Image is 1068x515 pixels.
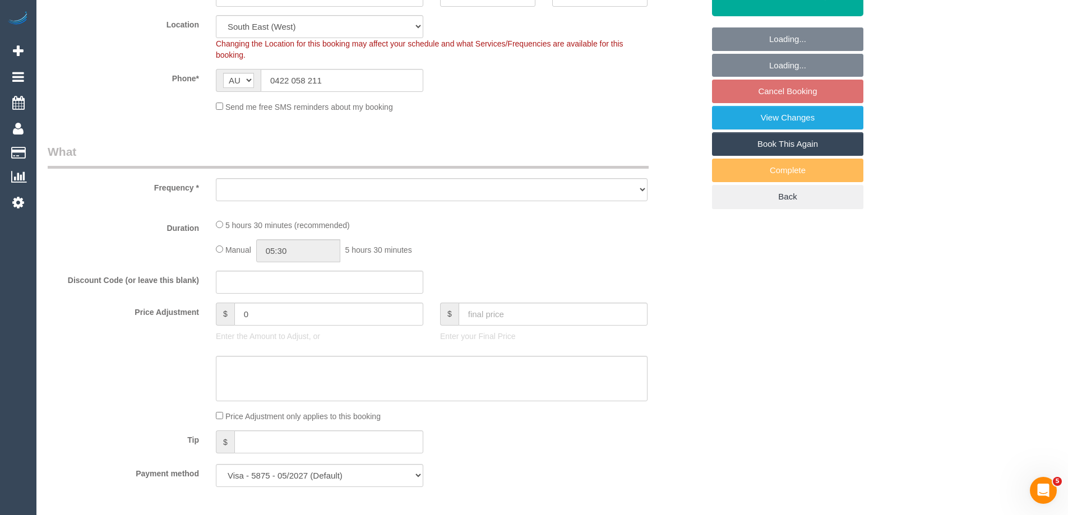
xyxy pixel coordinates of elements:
[216,39,623,59] span: Changing the Location for this booking may affect your schedule and what Services/Frequencies are...
[261,69,423,92] input: Phone*
[48,143,649,169] legend: What
[712,106,863,129] a: View Changes
[712,185,863,208] a: Back
[440,303,459,326] span: $
[345,245,412,254] span: 5 hours 30 minutes
[1030,477,1057,504] iframe: Intercom live chat
[225,245,251,254] span: Manual
[39,15,207,30] label: Location
[39,303,207,318] label: Price Adjustment
[39,219,207,234] label: Duration
[459,303,648,326] input: final price
[39,464,207,479] label: Payment method
[216,303,234,326] span: $
[1053,477,1062,486] span: 5
[39,178,207,193] label: Frequency *
[225,221,350,230] span: 5 hours 30 minutes (recommended)
[712,132,863,156] a: Book This Again
[225,412,381,421] span: Price Adjustment only applies to this booking
[39,271,207,286] label: Discount Code (or leave this blank)
[39,69,207,84] label: Phone*
[225,103,393,112] span: Send me free SMS reminders about my booking
[39,430,207,446] label: Tip
[440,331,648,342] p: Enter your Final Price
[216,430,234,453] span: $
[216,331,423,342] p: Enter the Amount to Adjust, or
[7,11,29,27] img: Automaid Logo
